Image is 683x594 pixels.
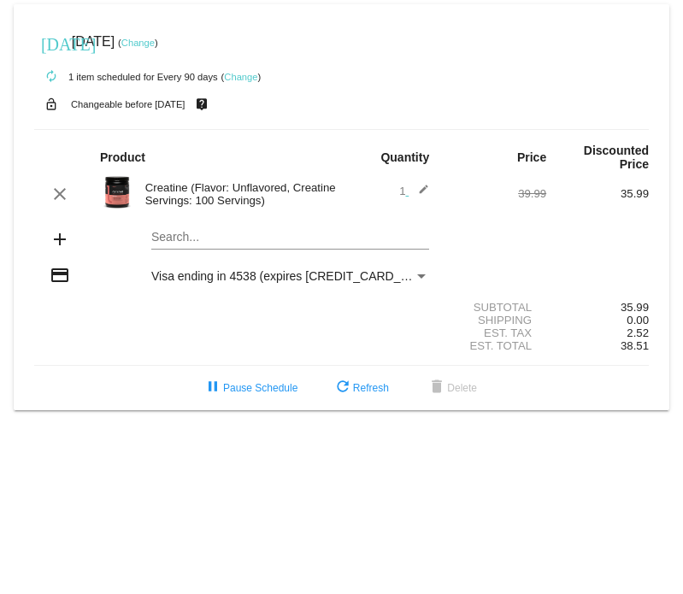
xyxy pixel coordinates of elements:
mat-icon: pause [203,378,223,398]
mat-icon: edit [409,184,429,204]
mat-icon: live_help [191,93,212,115]
small: ( ) [118,38,158,48]
div: Est. Total [444,339,546,352]
mat-select: Payment Method [151,269,429,283]
mat-icon: credit_card [50,265,70,285]
input: Search... [151,231,429,244]
button: Delete [413,373,491,403]
span: 38.51 [621,339,649,352]
img: Image-1-Carousel-Creatine-100S-1000x1000-1.png [100,175,134,209]
span: Delete [427,382,477,394]
small: 1 item scheduled for Every 90 days [34,72,218,82]
span: 2.52 [627,326,649,339]
span: Visa ending in 4538 (expires [CREDIT_CARD_DATA]) [151,269,438,283]
strong: Quantity [380,150,429,164]
div: Shipping [444,314,546,326]
div: 35.99 [546,301,649,314]
span: 0.00 [627,314,649,326]
a: Change [224,72,257,82]
button: Refresh [319,373,403,403]
strong: Product [100,150,145,164]
div: Subtotal [444,301,546,314]
small: ( ) [221,72,262,82]
strong: Price [517,150,546,164]
span: Pause Schedule [203,382,297,394]
mat-icon: clear [50,184,70,204]
span: 1 [399,185,429,197]
a: Change [121,38,155,48]
small: Changeable before [DATE] [71,99,185,109]
div: Est. Tax [444,326,546,339]
span: Refresh [333,382,389,394]
div: 35.99 [546,187,649,200]
mat-icon: add [50,229,70,250]
mat-icon: autorenew [41,67,62,87]
mat-icon: lock_open [41,93,62,115]
button: Pause Schedule [189,373,311,403]
mat-icon: [DATE] [41,32,62,53]
div: 39.99 [444,187,546,200]
div: Creatine (Flavor: Unflavored, Creatine Servings: 100 Servings) [137,181,342,207]
strong: Discounted Price [584,144,649,171]
mat-icon: refresh [333,378,353,398]
mat-icon: delete [427,378,447,398]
